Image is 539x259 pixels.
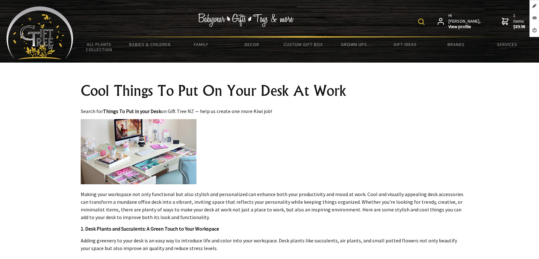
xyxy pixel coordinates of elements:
a: Services [482,38,533,51]
p: Search for on Gift Tree NZ — help us create one more Kiwi job! [81,107,463,115]
p: Adding greenery to your desk is an easy way to introduce life and color into your workspace. Desk... [81,237,463,252]
strong: Things To Put in your Desk [103,108,161,114]
a: Decor [226,38,277,51]
p: Making your workspace not only functional but also stylish and personalized can enhance both your... [81,190,463,221]
a: All Plants Collection [73,38,124,56]
a: Gift Ideas [380,38,431,51]
h1: Cool Things To Put On Your Desk At Work [81,83,463,98]
a: Grown Ups [329,38,380,51]
strong: 1. Desk Plants and Succulents: A Green Touch to Your Workspace [81,225,219,232]
a: Family [175,38,226,51]
span: Hi [PERSON_NAME], [448,13,481,30]
strong: View profile [448,24,481,30]
img: product search [418,19,425,25]
img: Babyware - Gifts - Toys and more... [6,6,73,59]
a: 1 items$89.98 [502,13,526,30]
strong: $89.98 [513,24,526,30]
a: Babies & Children [124,38,175,51]
span: 1 items [513,12,526,30]
a: Custom Gift Box [277,38,329,51]
a: Hi [PERSON_NAME],View profile [438,13,481,30]
a: Brands [431,38,482,51]
img: Babywear - Gifts - Toys & more [198,13,294,27]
